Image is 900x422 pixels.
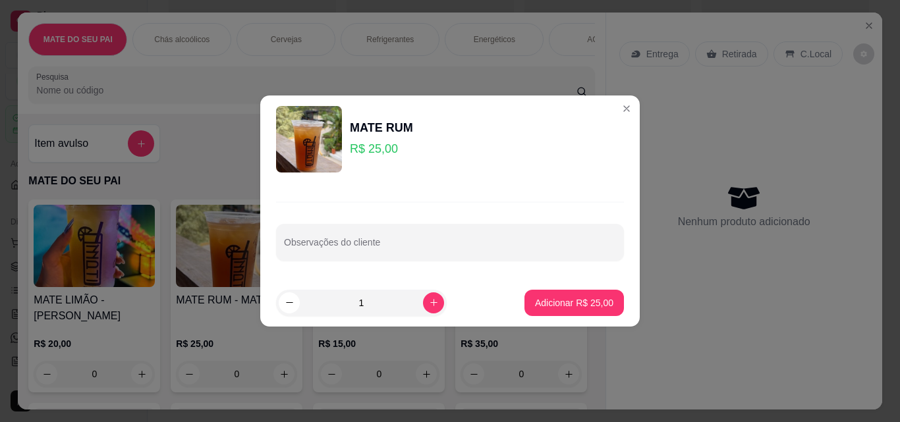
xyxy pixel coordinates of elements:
div: MATE RUM [350,119,413,137]
button: increase-product-quantity [423,292,444,313]
button: Adicionar R$ 25,00 [524,290,624,316]
img: product-image [276,106,342,172]
p: Adicionar R$ 25,00 [535,296,613,309]
button: decrease-product-quantity [279,292,300,313]
input: Observações do cliente [284,241,616,254]
button: Close [616,98,637,119]
p: R$ 25,00 [350,140,413,158]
